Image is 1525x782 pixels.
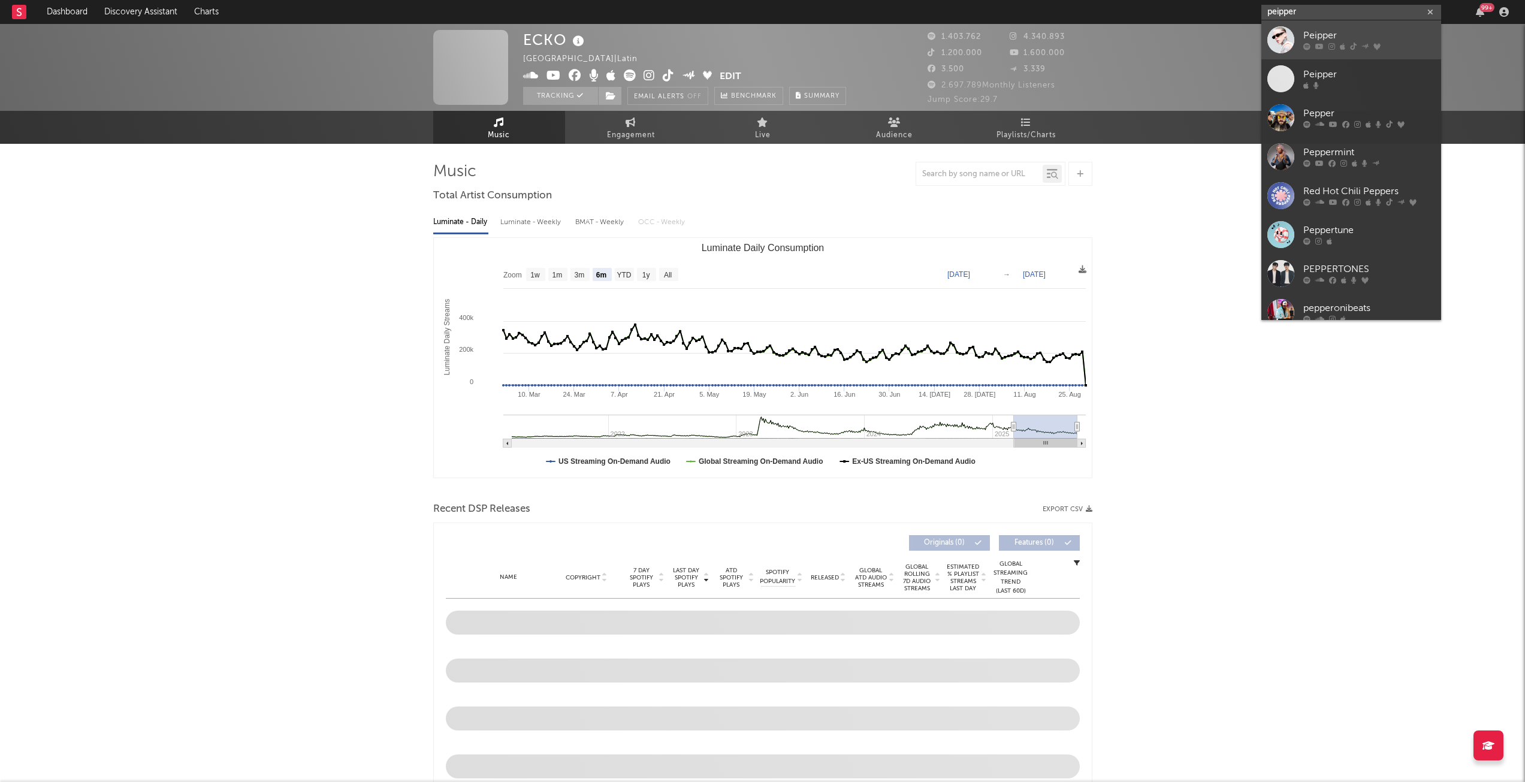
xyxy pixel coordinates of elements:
[852,457,976,466] text: Ex-US Streaming On-Demand Audio
[720,70,741,84] button: Edit
[714,87,783,105] a: Benchmark
[697,111,829,144] a: Live
[433,111,565,144] a: Music
[701,243,824,253] text: Luminate Daily Consumption
[565,111,697,144] a: Engagement
[607,128,655,143] span: Engagement
[654,391,675,398] text: 21. Apr
[928,49,982,57] span: 1.200.000
[928,81,1055,89] span: 2.697.789 Monthly Listeners
[1058,391,1080,398] text: 25. Aug
[916,170,1043,179] input: Search by song name or URL
[610,391,627,398] text: 7. Apr
[996,128,1056,143] span: Playlists/Charts
[1023,270,1046,279] text: [DATE]
[1303,68,1435,82] div: Peipper
[928,65,964,73] span: 3.500
[1303,262,1435,277] div: PEPPERTONES
[663,271,671,279] text: All
[1476,7,1484,17] button: 99+
[617,271,631,279] text: YTD
[715,567,747,588] span: ATD Spotify Plays
[1010,49,1065,57] span: 1.600.000
[523,87,598,105] button: Tracking
[760,568,795,586] span: Spotify Popularity
[530,271,540,279] text: 1w
[434,238,1092,478] svg: Luminate Daily Consumption
[470,573,548,582] div: Name
[804,93,839,99] span: Summary
[687,93,702,100] em: Off
[552,271,562,279] text: 1m
[999,535,1080,551] button: Features(0)
[566,574,600,581] span: Copyright
[1303,107,1435,121] div: Pepper
[1261,137,1441,176] a: Peppermint
[503,271,522,279] text: Zoom
[469,378,473,385] text: 0
[558,457,671,466] text: US Streaming On-Demand Audio
[947,270,970,279] text: [DATE]
[1303,185,1435,199] div: Red Hot Chili Peppers
[917,539,972,547] span: Originals ( 0 )
[596,271,606,279] text: 6m
[575,212,626,233] div: BMAT - Weekly
[627,87,708,105] button: Email AlertsOff
[1479,3,1494,12] div: 99 +
[854,567,887,588] span: Global ATD Audio Streams
[742,391,766,398] text: 19. May
[1261,98,1441,137] a: Pepper
[459,314,473,321] text: 400k
[1303,146,1435,160] div: Peppermint
[523,30,587,50] div: ECKO
[1261,254,1441,293] a: PEPPERTONES
[1261,5,1441,20] input: Search for artists
[961,111,1092,144] a: Playlists/Charts
[500,212,563,233] div: Luminate - Weekly
[1003,270,1010,279] text: →
[811,574,839,581] span: Released
[443,299,451,375] text: Luminate Daily Streams
[433,502,530,517] span: Recent DSP Releases
[1043,506,1092,513] button: Export CSV
[928,96,998,104] span: Jump Score: 29.7
[829,111,961,144] a: Audience
[626,567,657,588] span: 7 Day Spotify Plays
[919,391,950,398] text: 14. [DATE]
[964,391,995,398] text: 28. [DATE]
[1010,33,1065,41] span: 4.340.893
[1261,59,1441,98] a: Peipper
[1261,20,1441,59] a: Peipper
[755,128,771,143] span: Live
[671,567,702,588] span: Last Day Spotify Plays
[928,33,981,41] span: 1.403.762
[993,560,1029,596] div: Global Streaming Trend (Last 60D)
[878,391,900,398] text: 30. Jun
[563,391,585,398] text: 24. Mar
[1261,176,1441,215] a: Red Hot Chili Peppers
[1007,539,1062,547] span: Features ( 0 )
[1303,301,1435,316] div: pepperonibeats
[433,189,552,203] span: Total Artist Consumption
[731,89,777,104] span: Benchmark
[523,52,651,67] div: [GEOGRAPHIC_DATA] | Latin
[1010,65,1046,73] span: 3.339
[698,457,823,466] text: Global Streaming On-Demand Audio
[790,391,808,398] text: 2. Jun
[518,391,540,398] text: 10. Mar
[574,271,584,279] text: 3m
[459,346,473,353] text: 200k
[909,535,990,551] button: Originals(0)
[488,128,510,143] span: Music
[1261,215,1441,254] a: Peppertune
[947,563,980,592] span: Estimated % Playlist Streams Last Day
[1303,29,1435,43] div: Peipper
[433,212,488,233] div: Luminate - Daily
[1303,224,1435,238] div: Peppertune
[834,391,855,398] text: 16. Jun
[901,563,934,592] span: Global Rolling 7D Audio Streams
[789,87,846,105] button: Summary
[876,128,913,143] span: Audience
[699,391,720,398] text: 5. May
[1261,293,1441,332] a: pepperonibeats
